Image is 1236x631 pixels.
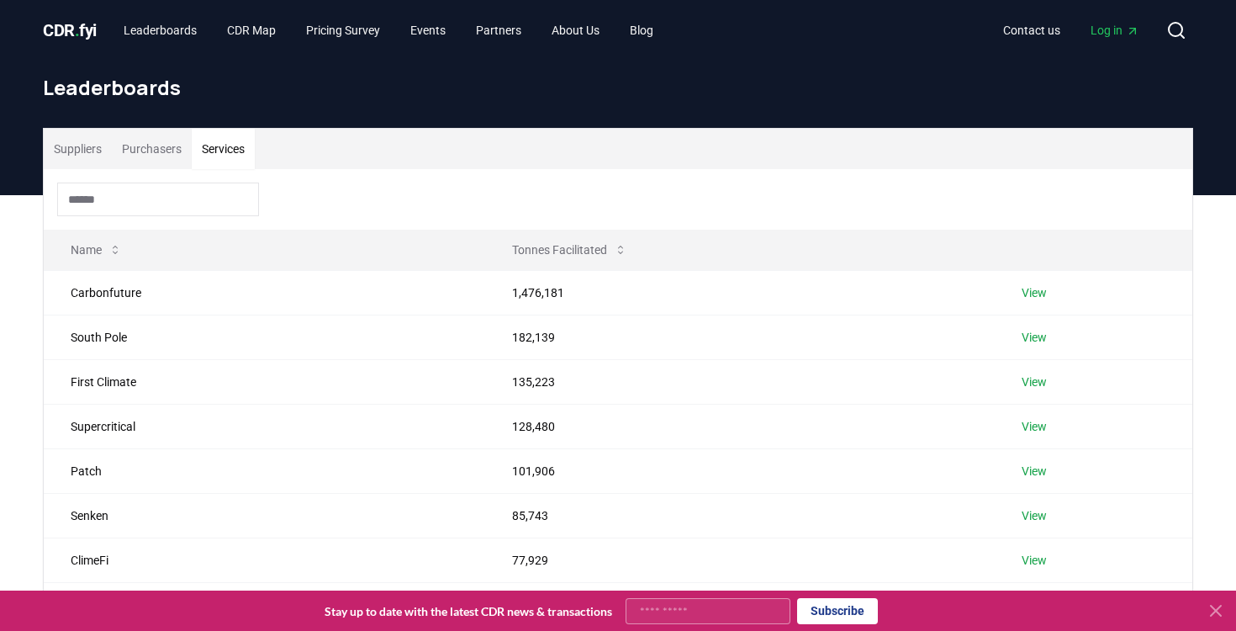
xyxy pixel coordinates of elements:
[293,15,394,45] a: Pricing Survey
[499,233,641,267] button: Tonnes Facilitated
[462,15,535,45] a: Partners
[57,233,135,267] button: Name
[1022,329,1047,346] a: View
[44,129,112,169] button: Suppliers
[485,315,995,359] td: 182,139
[485,582,995,627] td: 72,876
[43,19,97,42] a: CDR.fyi
[1022,507,1047,524] a: View
[1022,552,1047,569] a: View
[44,404,485,448] td: Supercritical
[44,448,485,493] td: Patch
[214,15,289,45] a: CDR Map
[990,15,1153,45] nav: Main
[44,270,485,315] td: Carbonfuture
[485,493,995,538] td: 85,743
[485,448,995,493] td: 101,906
[110,15,667,45] nav: Main
[43,74,1193,101] h1: Leaderboards
[485,359,995,404] td: 135,223
[485,270,995,315] td: 1,476,181
[1022,284,1047,301] a: View
[112,129,192,169] button: Purchasers
[397,15,459,45] a: Events
[75,20,80,40] span: .
[110,15,210,45] a: Leaderboards
[44,493,485,538] td: Senken
[44,359,485,404] td: First Climate
[538,15,613,45] a: About Us
[1022,418,1047,435] a: View
[44,538,485,582] td: ClimeFi
[1022,374,1047,390] a: View
[43,20,97,40] span: CDR fyi
[990,15,1074,45] a: Contact us
[616,15,667,45] a: Blog
[485,404,995,448] td: 128,480
[1077,15,1153,45] a: Log in
[1091,22,1139,39] span: Log in
[44,582,485,627] td: Climeworks Solution
[1022,463,1047,480] a: View
[192,129,255,169] button: Services
[44,315,485,359] td: South Pole
[485,538,995,582] td: 77,929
